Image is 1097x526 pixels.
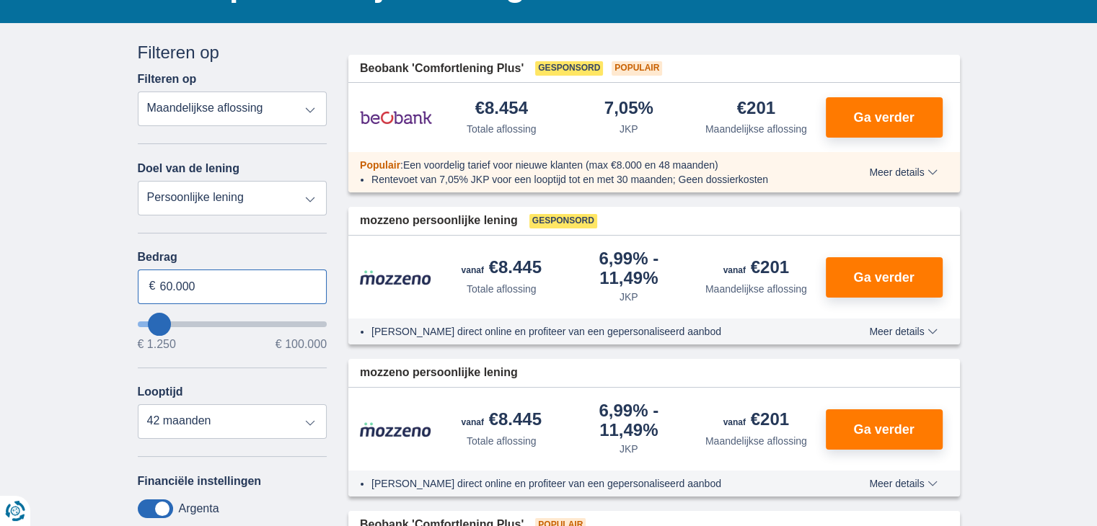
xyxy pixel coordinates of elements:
[462,411,542,431] div: €8.445
[869,167,937,177] span: Meer details
[138,475,262,488] label: Financiële instellingen
[138,385,183,398] label: Looptijd
[612,61,662,76] span: Populair
[571,402,687,439] div: 6,99%
[475,99,528,119] div: €8.454
[138,73,197,86] label: Filteren op
[403,159,718,171] span: Een voordelig tarief voor nieuwe klanten (max €8.000 en 48 maanden)
[723,259,789,279] div: €201
[705,434,807,448] div: Maandelijkse aflossing
[360,99,432,135] img: product.pl.alt Beobank
[853,111,914,124] span: Ga verder
[360,61,524,77] span: Beobank 'Comfortlening Plus'
[571,250,687,287] div: 6,99%
[138,40,327,65] div: Filteren op
[467,122,537,136] div: Totale aflossing
[535,61,603,76] span: Gesponsord
[529,214,597,228] span: Gesponsord
[826,97,943,138] button: Ga verder
[360,159,400,171] span: Populair
[604,99,653,119] div: 7,05%
[737,99,775,119] div: €201
[348,158,828,172] div: :
[620,442,638,456] div: JKP
[467,282,537,296] div: Totale aflossing
[620,122,638,136] div: JKP
[620,290,638,304] div: JKP
[179,502,219,515] label: Argenta
[723,411,789,431] div: €201
[858,326,948,337] button: Meer details
[371,476,816,491] li: [PERSON_NAME] direct online en profiteer van een gepersonaliseerd aanbod
[858,478,948,489] button: Meer details
[138,321,327,327] input: wantToBorrow
[705,122,807,136] div: Maandelijkse aflossing
[360,422,432,437] img: product.pl.alt Mozzeno
[462,259,542,279] div: €8.445
[371,172,816,187] li: Rentevoet van 7,05% JKP voor een looptijd tot en met 30 maanden; Geen dossierkosten
[826,409,943,450] button: Ga verder
[276,339,327,350] span: € 100.000
[360,213,518,229] span: mozzeno persoonlijke lening
[138,339,176,350] span: € 1.250
[853,423,914,436] span: Ga verder
[149,278,156,295] span: €
[826,257,943,298] button: Ga verder
[853,271,914,284] span: Ga verder
[360,365,518,381] span: mozzeno persoonlijke lening
[869,478,937,489] span: Meer details
[705,282,807,296] div: Maandelijkse aflossing
[467,434,537,448] div: Totale aflossing
[869,326,937,336] span: Meer details
[371,324,816,339] li: [PERSON_NAME] direct online en profiteer van een gepersonaliseerd aanbod
[360,269,432,285] img: product.pl.alt Mozzeno
[858,166,948,178] button: Meer details
[138,162,239,175] label: Doel van de lening
[138,251,327,264] label: Bedrag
